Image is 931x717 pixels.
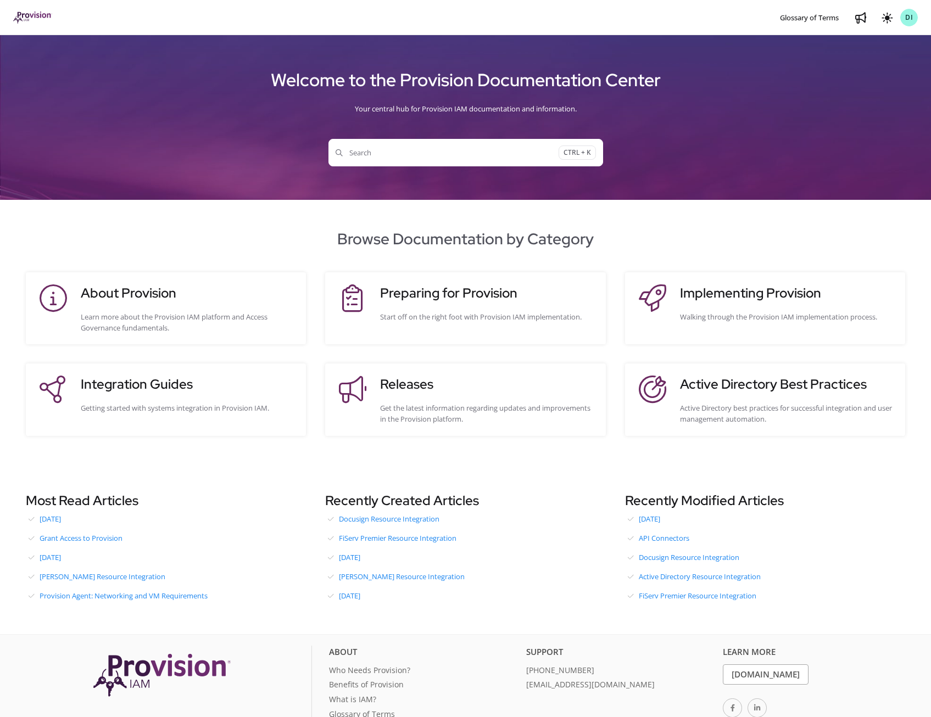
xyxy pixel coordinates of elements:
[380,283,595,303] h3: Preparing for Provision
[625,549,906,565] a: Docusign Resource Integration
[325,511,606,527] a: Docusign Resource Integration
[336,283,595,333] a: Preparing for ProvisionStart off on the right foot with Provision IAM implementation.
[625,568,906,585] a: Active Directory Resource Integration
[81,374,296,394] h3: Integration Guides
[37,374,296,424] a: Integration GuidesGetting started with systems integration in Provision IAM.
[526,664,715,679] a: [PHONE_NUMBER]
[329,664,518,679] a: Who Needs Provision?
[852,9,869,26] a: Whats new
[13,65,918,95] h1: Welcome to the Provision Documentation Center
[336,374,595,424] a: ReleasesGet the latest information regarding updates and improvements in the Provision platform.
[680,374,895,394] h3: Active Directory Best Practices
[325,549,606,565] a: [DATE]
[625,491,906,511] h3: Recently Modified Articles
[780,13,839,23] span: Glossary of Terms
[680,311,895,322] div: Walking through the Provision IAM implementation process.
[37,283,296,333] a: About ProvisionLearn more about the Provision IAM platform and Access Governance fundamentals.
[26,549,306,565] a: [DATE]
[26,568,306,585] a: [PERSON_NAME] Resource Integration
[81,311,296,333] div: Learn more about the Provision IAM platform and Access Governance fundamentals.
[636,374,895,424] a: Active Directory Best PracticesActive Directory best practices for successful integration and use...
[325,587,606,604] a: [DATE]
[380,374,595,394] h3: Releases
[625,511,906,527] a: [DATE]
[325,491,606,511] h3: Recently Created Articles
[380,402,595,424] div: Get the latest information regarding updates and improvements in the Provision platform.
[336,147,559,158] span: Search
[636,283,895,333] a: Implementing ProvisionWalking through the Provision IAM implementation process.
[13,12,52,24] a: Project logo
[878,9,896,26] button: Theme options
[26,491,306,511] h3: Most Read Articles
[380,311,595,322] div: Start off on the right foot with Provision IAM implementation.
[329,679,518,693] a: Benefits of Provision
[625,530,906,546] a: API Connectors
[328,139,603,166] button: SearchCTRL + K
[26,511,306,527] a: [DATE]
[905,13,913,23] span: DI
[900,9,918,26] button: DI
[680,283,895,303] h3: Implementing Provision
[13,227,918,250] h2: Browse Documentation by Category
[526,679,715,693] a: [EMAIL_ADDRESS][DOMAIN_NAME]
[93,654,231,696] img: Provision IAM Onboarding Platform
[559,145,596,160] span: CTRL + K
[13,95,918,122] div: Your central hub for Provision IAM documentation and information.
[26,530,306,546] a: Grant Access to Provision
[13,12,52,24] img: brand logo
[329,646,518,664] div: About
[329,693,518,708] a: What is IAM?
[723,646,912,664] div: Learn More
[81,402,296,413] div: Getting started with systems integration in Provision IAM.
[325,530,606,546] a: FiServ Premier Resource Integration
[81,283,296,303] h3: About Provision
[625,587,906,604] a: FiServ Premier Resource Integration
[680,402,895,424] div: Active Directory best practices for successful integration and user management automation.
[526,646,715,664] div: Support
[325,568,606,585] a: [PERSON_NAME] Resource Integration
[723,664,809,685] a: [DOMAIN_NAME]
[26,587,306,604] a: Provision Agent: Networking and VM Requirements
